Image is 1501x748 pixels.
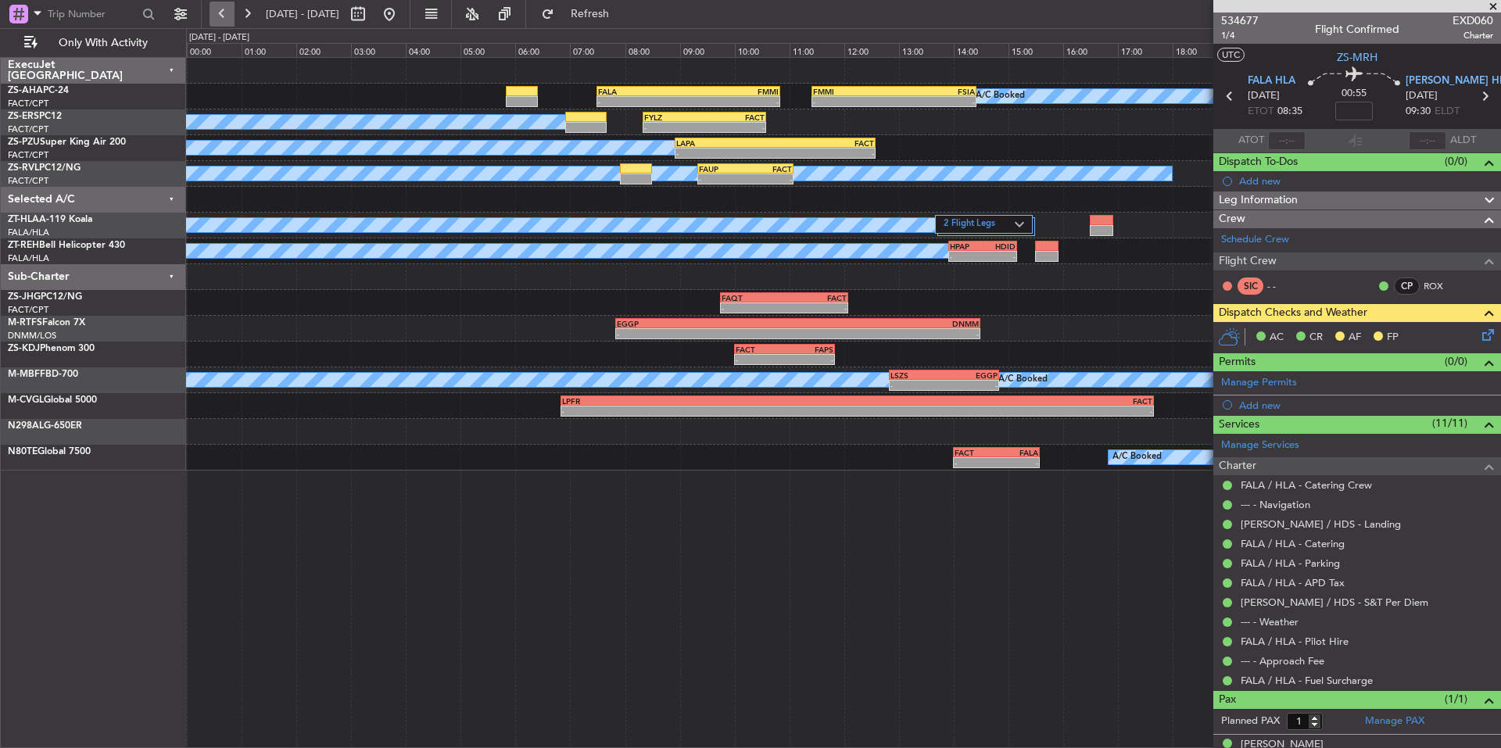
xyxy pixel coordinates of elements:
a: FACT/CPT [8,304,48,316]
span: Refresh [557,9,623,20]
a: --- - Weather [1241,615,1299,628]
div: CP [1394,277,1420,295]
a: FACT/CPT [8,175,48,187]
a: FACT/CPT [8,98,48,109]
a: ZS-RVLPC12/NG [8,163,81,173]
div: 07:00 [570,43,625,57]
a: FALA / HLA - Pilot Hire [1241,635,1349,648]
a: FALA / HLA - Catering Crew [1241,478,1372,492]
span: ZS-PZU [8,138,40,147]
span: Charter [1453,29,1493,42]
div: 00:00 [187,43,242,57]
span: 08:35 [1277,104,1302,120]
span: ZS-AHA [8,86,43,95]
div: EGGP [617,319,798,328]
span: N298AL [8,421,44,431]
a: ZS-PZUSuper King Air 200 [8,138,126,147]
div: - [736,355,784,364]
div: 08:00 [625,43,680,57]
span: ETOT [1248,104,1274,120]
div: DNMM [798,319,980,328]
a: ZS-ERSPC12 [8,112,62,121]
div: 13:00 [899,43,954,57]
span: Dispatch To-Dos [1219,153,1298,171]
a: N80TEGlobal 7500 [8,447,91,456]
span: ELDT [1435,104,1460,120]
div: - [858,406,1153,416]
input: Trip Number [48,2,138,26]
a: FALA / HLA - Catering [1241,537,1345,550]
a: Manage PAX [1365,714,1424,729]
div: LSZS [890,370,944,380]
div: - [983,252,1016,261]
a: M-CVGLGlobal 5000 [8,395,97,405]
span: Charter [1219,457,1256,475]
div: - [617,329,798,338]
a: ROX [1424,279,1459,293]
div: - - [1267,279,1302,293]
div: FACT [784,293,847,302]
div: 06:00 [515,43,570,57]
div: FSIA [894,87,974,96]
div: Add new [1239,399,1493,412]
div: FYLZ [644,113,704,122]
div: 17:00 [1118,43,1173,57]
a: ZS-AHAPC-24 [8,86,69,95]
div: SIC [1238,277,1263,295]
span: Pax [1219,691,1236,709]
span: CR [1309,330,1323,345]
a: [PERSON_NAME] / HDS - S&T Per Diem [1241,596,1428,609]
span: 1/4 [1221,29,1259,42]
span: M-RTFS [8,318,42,327]
span: EXD060 [1453,13,1493,29]
div: Add new [1239,174,1493,188]
a: FALA/HLA [8,227,49,238]
div: FAUP [699,164,746,174]
label: Planned PAX [1221,714,1280,729]
span: ZT-REH [8,241,39,250]
span: FALA HLA [1248,73,1295,89]
button: UTC [1217,48,1245,62]
div: - [745,174,792,184]
span: Permits [1219,353,1256,371]
span: M-CVGL [8,395,44,405]
div: FACT [736,345,784,354]
span: Only With Activity [41,38,165,48]
a: FALA/HLA [8,252,49,264]
div: 10:00 [735,43,790,57]
div: - [699,174,746,184]
div: 02:00 [296,43,351,57]
span: [DATE] [1248,88,1280,104]
a: FALA / HLA - APD Tax [1241,576,1345,589]
div: - [676,149,776,158]
label: 2 Flight Legs [944,218,1016,231]
span: Crew [1219,210,1245,228]
div: - [890,381,944,390]
span: ZS-MRH [1337,49,1377,66]
span: (0/0) [1445,353,1467,370]
div: 01:00 [242,43,296,57]
div: 18:00 [1173,43,1227,57]
span: AF [1349,330,1361,345]
span: [DATE] [1406,88,1438,104]
div: EGGP [944,370,997,380]
div: HDID [983,242,1016,251]
div: FAPS [784,345,833,354]
span: 00:55 [1342,86,1367,102]
div: A/C Booked [1112,446,1162,469]
a: FALA / HLA - Parking [1241,557,1340,570]
div: - [722,303,784,313]
div: - [813,97,894,106]
a: ZT-HLAA-119 Koala [8,215,92,224]
div: 11:00 [790,43,844,57]
span: M-MBFF [8,370,45,379]
span: Dispatch Checks and Weather [1219,304,1367,322]
div: 03:00 [351,43,406,57]
div: FACT [955,448,997,457]
a: ZS-JHGPC12/NG [8,292,82,302]
a: --- - Navigation [1241,498,1310,511]
div: - [562,406,858,416]
div: - [944,381,997,390]
div: FMMI [813,87,894,96]
div: 12:00 [844,43,899,57]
